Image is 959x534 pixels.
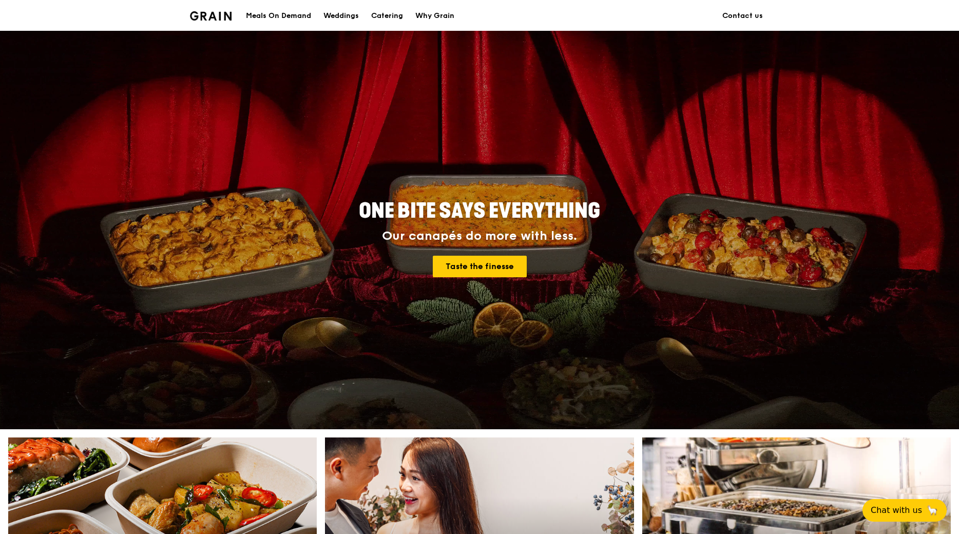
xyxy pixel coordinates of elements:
[246,1,311,31] div: Meals On Demand
[862,499,947,522] button: Chat with us🦙
[409,1,461,31] a: Why Grain
[295,229,664,243] div: Our canapés do more with less.
[433,256,527,277] a: Taste the finesse
[926,504,938,517] span: 🦙
[371,1,403,31] div: Catering
[317,1,365,31] a: Weddings
[365,1,409,31] a: Catering
[323,1,359,31] div: Weddings
[415,1,454,31] div: Why Grain
[359,199,600,223] span: ONE BITE SAYS EVERYTHING
[871,504,922,517] span: Chat with us
[190,11,232,21] img: Grain
[716,1,769,31] a: Contact us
